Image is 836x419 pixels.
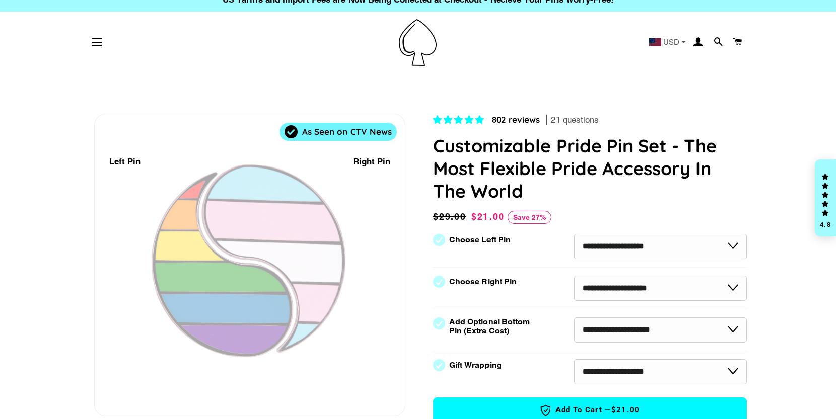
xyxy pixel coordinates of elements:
span: USD [663,38,679,46]
h1: Customizable Pride Pin Set - The Most Flexible Pride Accessory In The World [433,134,747,202]
span: $21.00 [611,405,640,415]
span: 802 reviews [492,114,540,125]
label: Choose Left Pin [449,235,511,244]
div: Right Pin [353,155,390,169]
div: 4.8 [819,221,831,228]
span: 21 questions [551,114,599,126]
img: Pin-Ace [399,19,437,66]
label: Choose Right Pin [449,277,517,286]
div: 1 / 7 [95,114,405,416]
label: Add Optional Bottom Pin (Extra Cost) [449,317,534,336]
span: Add to Cart — [449,404,731,417]
span: $21.00 [471,211,505,222]
span: Save 27% [508,211,551,224]
span: 4.83 stars [433,115,486,125]
label: Gift Wrapping [449,361,502,370]
div: Click to open Judge.me floating reviews tab [815,159,836,237]
span: $29.00 [433,210,469,224]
